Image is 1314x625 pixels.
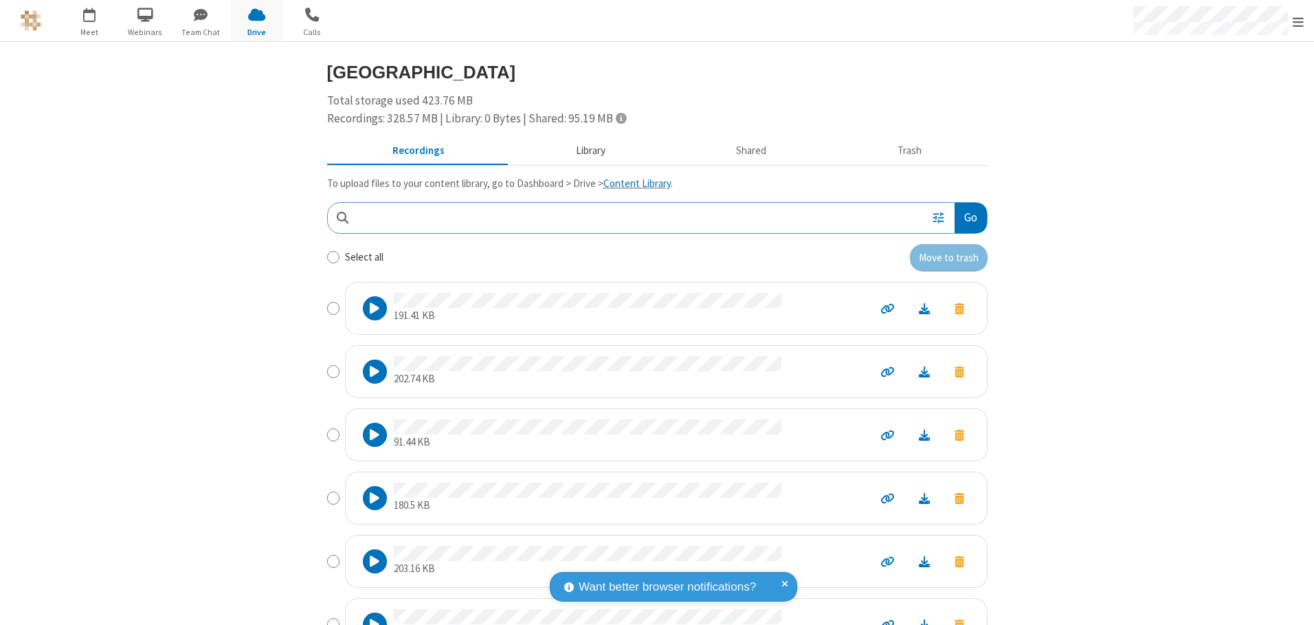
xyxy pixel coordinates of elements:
[671,138,832,164] button: Shared during meetings
[21,10,41,31] img: QA Selenium DO NOT DELETE OR CHANGE
[942,489,977,507] button: Move to trash
[394,561,781,577] p: 203.16 KB
[906,427,942,443] a: Download file
[64,26,115,39] span: Meet
[327,138,511,164] button: Recorded meetings
[942,362,977,381] button: Move to trash
[175,26,227,39] span: Team Chat
[120,26,171,39] span: Webinars
[942,552,977,571] button: Move to trash
[906,300,942,316] a: Download file
[394,435,781,450] p: 91.44 KB
[579,578,756,596] span: Want better browser notifications?
[394,498,781,514] p: 180.5 KB
[910,244,988,272] button: Move to trash
[906,364,942,380] a: Download file
[394,308,781,324] p: 191.41 KB
[906,490,942,506] a: Download file
[394,371,781,387] p: 202.74 KB
[287,26,338,39] span: Calls
[603,177,671,190] a: Content Library
[906,553,942,569] a: Download file
[942,299,977,318] button: Move to trash
[231,26,282,39] span: Drive
[327,110,988,128] div: Recordings: 328.57 MB | Library: 0 Bytes | Shared: 95.19 MB
[345,250,383,265] label: Select all
[510,138,671,164] button: Content library
[327,63,988,82] h3: [GEOGRAPHIC_DATA]
[327,92,988,127] div: Total storage used 423.76 MB
[942,426,977,444] button: Move to trash
[832,138,988,164] button: Trash
[955,203,986,234] button: Go
[616,112,626,124] span: Totals displayed include files that have been moved to the trash.
[327,176,988,192] p: To upload files to your content library, go to Dashboard > Drive > .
